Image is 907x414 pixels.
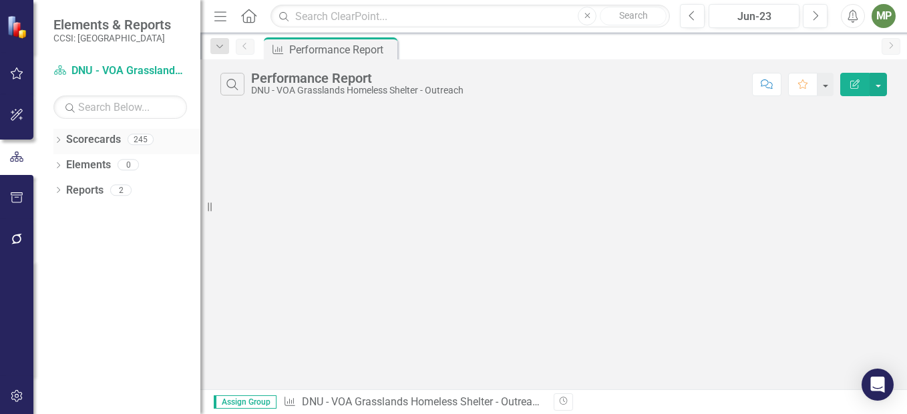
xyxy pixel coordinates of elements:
a: Elements [66,158,111,173]
input: Search Below... [53,95,187,119]
a: Scorecards [66,132,121,148]
button: MP [872,4,896,28]
span: Elements & Reports [53,17,171,33]
a: Reports [66,183,104,198]
input: Search ClearPoint... [270,5,670,28]
a: DNU - VOA Grasslands Homeless Shelter - Outreach [302,395,544,408]
span: Search [619,10,648,21]
small: CCSI: [GEOGRAPHIC_DATA] [53,33,171,43]
a: DNU - VOA Grasslands Homeless Shelter - Outreach [53,63,187,79]
div: Performance Report [289,41,394,58]
div: 2 [110,184,132,196]
div: Performance Report [251,71,464,85]
span: Assign Group [214,395,277,409]
div: 0 [118,160,139,171]
button: Jun-23 [709,4,799,28]
img: ClearPoint Strategy [7,15,30,39]
button: Search [600,7,667,25]
div: Open Intercom Messenger [862,369,894,401]
div: 245 [128,134,154,146]
div: » » [283,395,544,410]
div: Jun-23 [713,9,795,25]
div: DNU - VOA Grasslands Homeless Shelter - Outreach [251,85,464,95]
